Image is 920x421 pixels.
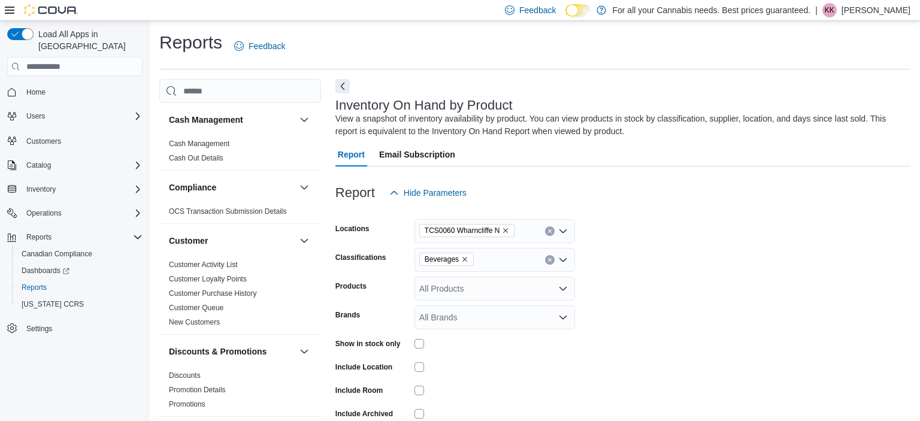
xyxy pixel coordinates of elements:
[24,4,78,16] img: Cova
[169,260,238,269] span: Customer Activity List
[159,204,321,223] div: Compliance
[22,230,143,244] span: Reports
[2,229,147,246] button: Reports
[26,137,61,146] span: Customers
[17,263,143,278] span: Dashboards
[169,289,257,298] a: Customer Purchase History
[169,346,267,358] h3: Discounts & Promotions
[17,297,143,311] span: Washington CCRS
[169,303,223,313] span: Customer Queue
[169,318,220,326] a: New Customers
[12,279,147,296] button: Reports
[519,4,556,16] span: Feedback
[335,79,350,93] button: Next
[169,304,223,312] a: Customer Queue
[159,31,222,54] h1: Reports
[2,83,147,101] button: Home
[2,108,147,125] button: Users
[22,230,56,244] button: Reports
[169,181,216,193] h3: Compliance
[22,283,47,292] span: Reports
[419,224,515,237] span: TCS0060 Wharncliffe N
[558,226,568,236] button: Open list of options
[335,186,375,200] h3: Report
[7,78,143,368] nav: Complex example
[169,275,247,283] a: Customer Loyalty Points
[26,232,52,242] span: Reports
[169,140,229,148] a: Cash Management
[335,310,360,320] label: Brands
[17,247,143,261] span: Canadian Compliance
[22,109,143,123] span: Users
[169,371,201,380] a: Discounts
[425,225,500,237] span: TCS0060 Wharncliffe N
[169,235,208,247] h3: Customer
[169,400,205,408] a: Promotions
[22,182,60,196] button: Inventory
[335,339,401,349] label: Show in stock only
[12,296,147,313] button: [US_STATE] CCRS
[2,181,147,198] button: Inventory
[335,253,386,262] label: Classifications
[419,253,474,266] span: Beverages
[26,111,45,121] span: Users
[26,184,56,194] span: Inventory
[2,205,147,222] button: Operations
[169,139,229,149] span: Cash Management
[822,3,837,17] div: Kate Kerschner
[169,385,226,395] span: Promotion Details
[425,253,459,265] span: Beverages
[815,3,818,17] p: |
[335,281,367,291] label: Products
[404,187,467,199] span: Hide Parameters
[2,132,147,149] button: Customers
[26,160,51,170] span: Catalog
[335,386,383,395] label: Include Room
[26,208,62,218] span: Operations
[338,143,365,166] span: Report
[612,3,810,17] p: For all your Cannabis needs. Best prices guaranteed.
[22,133,143,148] span: Customers
[169,153,223,163] span: Cash Out Details
[22,299,84,309] span: [US_STATE] CCRS
[22,321,143,336] span: Settings
[22,182,143,196] span: Inventory
[22,249,92,259] span: Canadian Compliance
[335,224,370,234] label: Locations
[461,256,468,263] button: Remove Beverages from selection in this group
[159,137,321,170] div: Cash Management
[545,255,555,265] button: Clear input
[502,227,509,234] button: Remove TCS0060 Wharncliffe N from selection in this group
[379,143,455,166] span: Email Subscription
[169,386,226,394] a: Promotion Details
[12,246,147,262] button: Canadian Compliance
[169,207,287,216] a: OCS Transaction Submission Details
[22,158,56,172] button: Catalog
[26,324,52,334] span: Settings
[169,317,220,327] span: New Customers
[229,34,290,58] a: Feedback
[169,181,295,193] button: Compliance
[385,181,471,205] button: Hide Parameters
[26,87,46,97] span: Home
[558,255,568,265] button: Open list of options
[22,206,143,220] span: Operations
[34,28,143,52] span: Load All Apps in [GEOGRAPHIC_DATA]
[825,3,834,17] span: KK
[297,113,311,127] button: Cash Management
[2,157,147,174] button: Catalog
[22,206,66,220] button: Operations
[169,261,238,269] a: Customer Activity List
[17,297,89,311] a: [US_STATE] CCRS
[297,344,311,359] button: Discounts & Promotions
[565,4,591,17] input: Dark Mode
[169,114,295,126] button: Cash Management
[159,258,321,334] div: Customer
[169,114,243,126] h3: Cash Management
[545,226,555,236] button: Clear input
[22,322,57,336] a: Settings
[249,40,285,52] span: Feedback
